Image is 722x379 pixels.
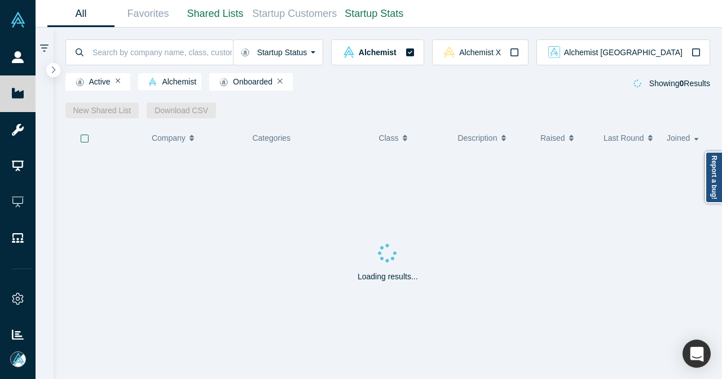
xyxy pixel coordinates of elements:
[249,1,341,27] a: Startup Customers
[341,1,408,27] a: Startup Stats
[10,351,26,367] img: Mia Scott's Account
[241,48,249,57] img: Startup status
[233,39,324,65] button: Startup Status
[536,39,710,65] button: alchemist_aj Vault LogoAlchemist [GEOGRAPHIC_DATA]
[359,48,397,56] span: Alchemist
[540,126,592,150] button: Raised
[604,126,655,150] button: Last Round
[457,126,497,150] span: Description
[331,39,424,65] button: alchemist Vault LogoAlchemist
[10,12,26,28] img: Alchemist Vault Logo
[91,39,233,65] input: Search by company name, class, customer, one-liner or category
[540,126,565,150] span: Raised
[564,48,683,56] span: Alchemist [GEOGRAPHIC_DATA]
[278,77,283,85] button: Remove Filter
[667,126,690,150] span: Joined
[378,126,440,150] button: Class
[148,78,157,86] img: alchemist Vault Logo
[143,78,196,87] span: Alchemist
[705,151,722,203] a: Report a bug!
[680,79,684,88] strong: 0
[76,78,84,87] img: Startup status
[252,133,290,142] span: Categories
[378,126,398,150] span: Class
[47,1,115,27] a: All
[71,78,111,87] span: Active
[147,102,216,118] button: Download CSV
[548,46,560,58] img: alchemist_aj Vault Logo
[604,126,644,150] span: Last Round
[443,46,455,58] img: alchemistx Vault Logo
[214,78,272,87] span: Onboarded
[152,126,186,150] span: Company
[182,1,249,27] a: Shared Lists
[649,79,710,88] span: Showing Results
[219,78,228,87] img: Startup status
[358,271,418,283] p: Loading results...
[116,77,121,85] button: Remove Filter
[115,1,182,27] a: Favorites
[343,46,355,58] img: alchemist Vault Logo
[65,102,139,118] button: New Shared List
[152,126,235,150] button: Company
[457,126,529,150] button: Description
[432,39,529,65] button: alchemistx Vault LogoAlchemist X
[459,48,501,56] span: Alchemist X
[667,126,702,150] button: Joined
